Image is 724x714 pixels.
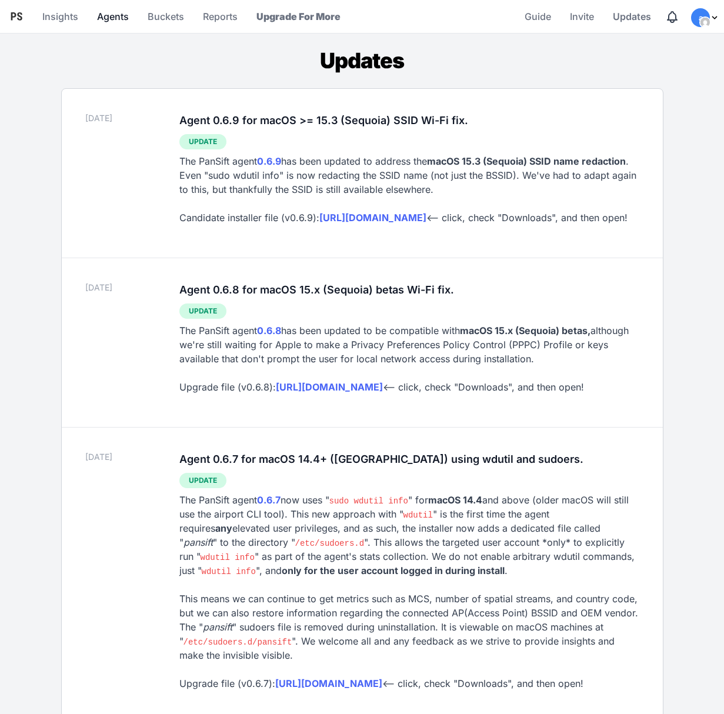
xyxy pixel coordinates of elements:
a: Guide [520,2,556,31]
div: The PanSift agent now uses " " for and above (older macOS will still use the airport CLI tool). T... [179,493,639,578]
span: Guide [525,5,551,28]
span: Updates [613,5,651,28]
a: Upgrade For More [252,2,345,31]
div: The PanSift agent has been updated to be compatible with although we're still waiting for Apple t... [179,323,639,366]
code: /etc/sudoers.d [295,539,365,548]
code: wdutil info [202,567,256,576]
em: pansift [203,621,232,633]
div: Notifications [665,10,679,24]
a: Invite [565,2,599,31]
a: [URL][DOMAIN_NAME] [319,212,426,223]
div: Update [179,303,226,319]
img: e9abaf8014daf2da7407ae39c4461c34.png [700,18,710,27]
strong: only for the user account logged in during install [282,565,505,576]
span: a [699,14,703,22]
a: Updates [608,2,656,31]
a: Insights [38,2,83,31]
h2: Agent 0.6.7 for macOS 14.4+ ([GEOGRAPHIC_DATA]) using wdutil and sudoers. [179,451,639,468]
div: Update [179,473,226,488]
code: sudo wdutil info [329,496,408,506]
a: 0.6.9 [257,155,281,167]
a: 0.6.7 [257,494,281,506]
em: pansift [183,536,213,548]
div: This means we can continue to get metrics such as MCS, number of spatial streams, and country cod... [179,578,639,690]
div: Update [179,134,226,149]
code: wdutil [403,511,433,520]
div: The PanSift agent has been updated to address the . Even "sudo wdutil info" is now redacting the ... [179,154,639,225]
a: Buckets [143,2,189,31]
a: [URL][DOMAIN_NAME] [276,381,383,393]
div: Upgrade file (v0.6.8): <-- click, check "Downloads", and then open! [179,366,639,394]
div: Profile Menu [691,8,719,27]
strong: macOS 14.4 [428,494,482,506]
h1: Updates [61,48,663,74]
a: Agents [92,2,134,31]
a: 0.6.8 [257,325,281,336]
a: Apr 5, 2024 [85,452,112,462]
strong: macOS 15.x (Sequoia) betas, [460,325,590,336]
code: /etc/sudoers.d/pansift [183,638,292,647]
a: Mar 11 [85,113,112,123]
h2: Agent 0.6.8 for macOS 15.x (Sequoia) betas Wi-Fi fix. [179,282,639,298]
h2: Agent 0.6.9 for macOS >= 15.3 (Sequoia) SSID Wi-Fi fix. [179,112,639,129]
strong: macOS 15.3 (Sequoia) SSID name redaction [427,155,626,167]
code: wdutil info [201,553,255,562]
a: [URL][DOMAIN_NAME] [275,678,382,689]
strong: any [215,522,232,534]
a: Reports [198,2,242,31]
a: Oct 19, 2024 [85,282,112,292]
